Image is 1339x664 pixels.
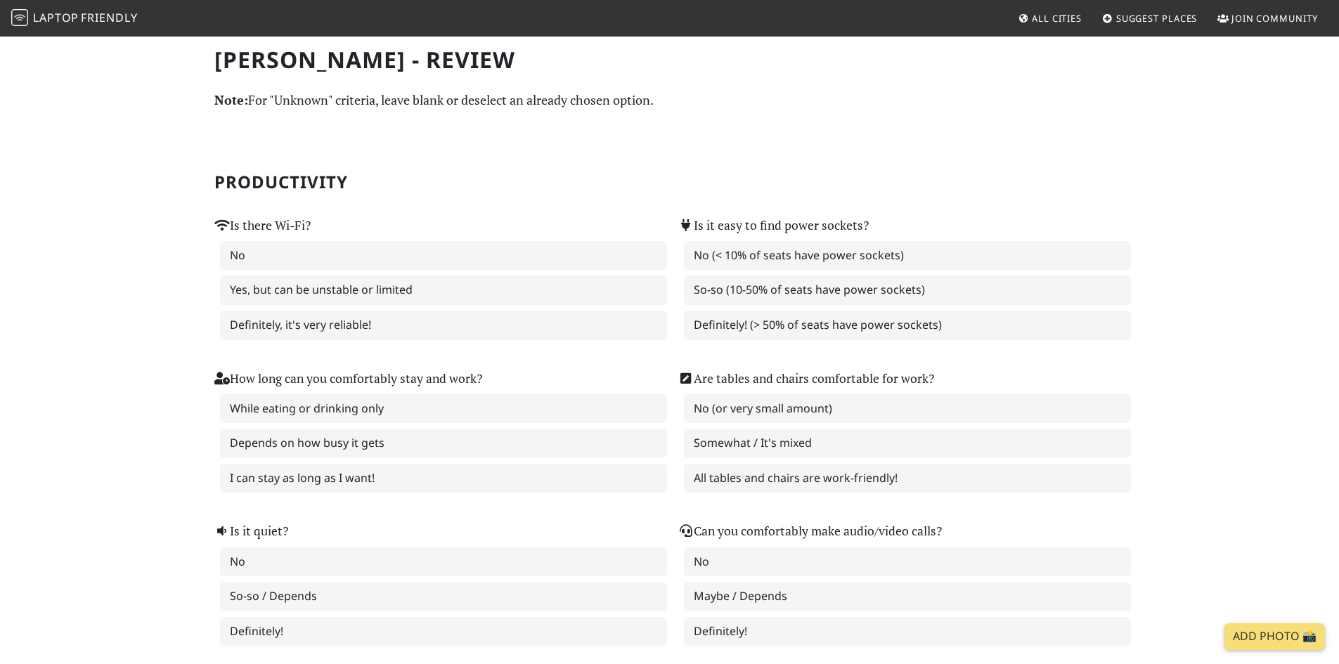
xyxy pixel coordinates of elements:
a: Suggest Places [1097,6,1203,31]
label: No [220,547,667,577]
h1: [PERSON_NAME] - Review [214,46,1125,73]
label: No (or very small amount) [684,394,1131,424]
span: Join Community [1231,12,1318,25]
span: Laptop [33,10,79,25]
label: Definitely! [684,617,1131,646]
label: I can stay as long as I want! [220,464,667,493]
strong: Note: [214,91,248,108]
label: All tables and chairs are work-friendly! [684,464,1131,493]
label: No [684,547,1131,577]
label: Definitely, it's very reliable! [220,311,667,340]
label: Can you comfortably make audio/video calls? [678,521,942,541]
label: Definitely! (> 50% of seats have power sockets) [684,311,1131,340]
label: How long can you comfortably stay and work? [214,369,482,389]
span: Friendly [81,10,137,25]
label: While eating or drinking only [220,394,667,424]
img: LaptopFriendly [11,9,28,26]
label: No [220,241,667,271]
label: So-so / Depends [220,582,667,611]
label: Somewhat / It's mixed [684,429,1131,458]
a: Join Community [1212,6,1324,31]
label: Yes, but can be unstable or limited [220,275,667,305]
label: So-so (10-50% of seats have power sockets) [684,275,1131,305]
label: Are tables and chairs comfortable for work? [678,369,934,389]
label: No (< 10% of seats have power sockets) [684,241,1131,271]
label: Is there Wi-Fi? [214,216,311,235]
label: Is it quiet? [214,521,288,541]
a: Add Photo 📸 [1224,623,1325,650]
label: Maybe / Depends [684,582,1131,611]
label: Is it easy to find power sockets? [678,216,869,235]
span: Suggest Places [1116,12,1198,25]
a: LaptopFriendly LaptopFriendly [11,6,138,31]
a: All Cities [1012,6,1087,31]
label: Definitely! [220,617,667,646]
h2: Productivity [214,172,1125,193]
p: For "Unknown" criteria, leave blank or deselect an already chosen option. [214,90,1125,110]
label: Depends on how busy it gets [220,429,667,458]
span: All Cities [1032,12,1082,25]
